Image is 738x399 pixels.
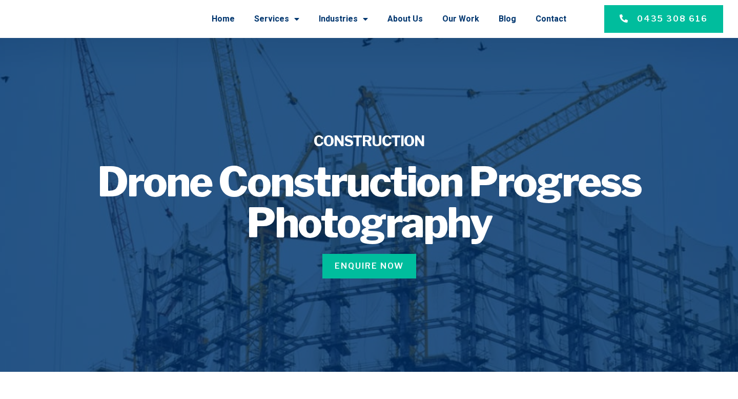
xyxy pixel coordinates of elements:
[12,8,118,31] img: Final-Logo copy
[536,6,566,32] a: Contact
[604,5,723,33] a: 0435 308 616
[254,6,299,32] a: Services
[335,260,404,272] span: Enquire Now
[637,13,708,25] span: 0435 308 616
[442,6,479,32] a: Our Work
[322,254,416,278] a: Enquire Now
[63,131,675,151] h4: CONSTRUCTION
[319,6,368,32] a: Industries
[128,6,566,32] nav: Menu
[63,162,675,244] h1: Drone Construction Progress Photography
[499,6,516,32] a: Blog
[212,6,235,32] a: Home
[387,6,423,32] a: About Us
